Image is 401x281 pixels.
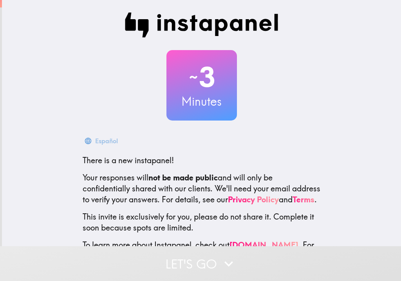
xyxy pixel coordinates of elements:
[83,211,321,233] p: This invite is exclusively for you, please do not share it. Complete it soon because spots are li...
[125,13,278,38] img: Instapanel
[229,240,298,250] a: [DOMAIN_NAME]
[83,133,121,149] button: Español
[83,172,321,205] p: Your responses will and will only be confidentially shared with our clients. We'll need your emai...
[166,61,237,93] h2: 3
[83,240,321,272] p: To learn more about Instapanel, check out . For questions or help, email us at .
[95,135,118,146] div: Español
[166,93,237,110] h3: Minutes
[293,195,314,204] a: Terms
[188,65,199,89] span: ~
[148,173,218,182] b: not be made public
[228,195,279,204] a: Privacy Policy
[83,155,174,165] span: There is a new instapanel!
